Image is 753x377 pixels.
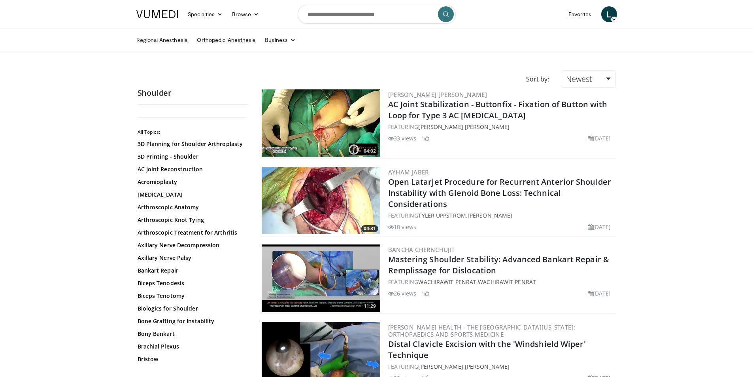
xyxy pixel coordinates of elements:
[260,32,300,48] a: Business
[138,129,246,135] h2: All Topics:
[388,99,608,121] a: AC Joint Stabilization - Buttonfix - Fixation of Button with Loop for Type 3 AC [MEDICAL_DATA]
[298,5,456,24] input: Search topics, interventions
[138,203,244,211] a: Arthroscopic Anatomy
[138,317,244,325] a: Bone Grafting for Instability
[418,212,466,219] a: Tyler Uppstrom
[262,167,380,234] a: 04:31
[421,289,429,297] li: 1
[520,70,555,88] div: Sort by:
[227,6,264,22] a: Browse
[388,323,576,338] a: [PERSON_NAME] Health - The [GEOGRAPHIC_DATA][US_STATE]: Orthopaedics and Sports Medicine
[478,278,536,286] a: Wachirawit Penrat
[138,178,244,186] a: Acromioplasty
[262,244,380,312] img: 12bfd8a1-61c9-4857-9f26-c8a25e8997c8.300x170_q85_crop-smart_upscale.jpg
[138,191,244,199] a: [MEDICAL_DATA]
[601,6,617,22] a: L
[262,167,380,234] img: 2b2da37e-a9b6-423e-b87e-b89ec568d167.300x170_q85_crop-smart_upscale.jpg
[388,254,610,276] a: Mastering Shoulder Stability: Advanced Bankart Repair & Remplissage for Dislocation
[418,123,510,131] a: [PERSON_NAME] [PERSON_NAME]
[132,32,192,48] a: Regional Anesthesia
[361,225,378,232] span: 04:31
[138,368,244,376] a: [PERSON_NAME][GEOGRAPHIC_DATA]
[138,343,244,350] a: Brachial Plexus
[138,305,244,313] a: Biologics for Shoulder
[388,168,429,176] a: Ayham Jaber
[388,362,614,371] div: FEATURING ,
[388,339,586,360] a: Distal Clavicle Excision with the 'Windshield Wiper' Technique
[136,10,178,18] img: VuMedi Logo
[192,32,260,48] a: Orthopedic Anesthesia
[588,223,611,231] li: [DATE]
[138,88,248,98] h2: Shoulder
[388,134,417,142] li: 33 views
[561,70,615,88] a: Newest
[588,134,611,142] li: [DATE]
[361,303,378,310] span: 11:29
[564,6,596,22] a: Favorites
[388,289,417,297] li: 26 views
[138,165,244,173] a: AC Joint Reconstruction
[262,89,380,157] img: c2f644dc-a967-485d-903d-283ce6bc3929.300x170_q85_crop-smart_upscale.jpg
[468,212,512,219] a: [PERSON_NAME]
[388,91,487,99] a: [PERSON_NAME] [PERSON_NAME]
[138,330,244,338] a: Bony Bankart
[262,244,380,312] a: 11:29
[183,6,228,22] a: Specialties
[388,223,417,231] li: 18 views
[588,289,611,297] li: [DATE]
[566,74,592,84] span: Newest
[388,278,614,286] div: FEATURING ,
[138,140,244,148] a: 3D Planning for Shoulder Arthroplasty
[418,363,463,370] a: [PERSON_NAME]
[388,246,455,254] a: Bancha Chernchujit
[138,267,244,275] a: Bankart Repair
[138,229,244,237] a: Arthroscopic Treatment for Arthritis
[138,254,244,262] a: Axillary Nerve Palsy
[138,216,244,224] a: Arthroscopic Knot Tying
[138,279,244,287] a: Biceps Tenodesis
[421,134,429,142] li: 1
[138,153,244,161] a: 3D Printing - Shoulder
[361,148,378,155] span: 04:02
[418,278,476,286] a: Wachirawit Penrat
[388,123,614,131] div: FEATURING
[138,355,244,363] a: Bristow
[465,363,510,370] a: [PERSON_NAME]
[138,292,244,300] a: Biceps Tenotomy
[388,211,614,220] div: FEATURING ,
[388,176,611,209] a: Open Latarjet Procedure for Recurrent Anterior Shoulder Instability with Glenoid Bone Loss: Techn...
[262,89,380,157] a: 04:02
[138,241,244,249] a: Axillary Nerve Decompression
